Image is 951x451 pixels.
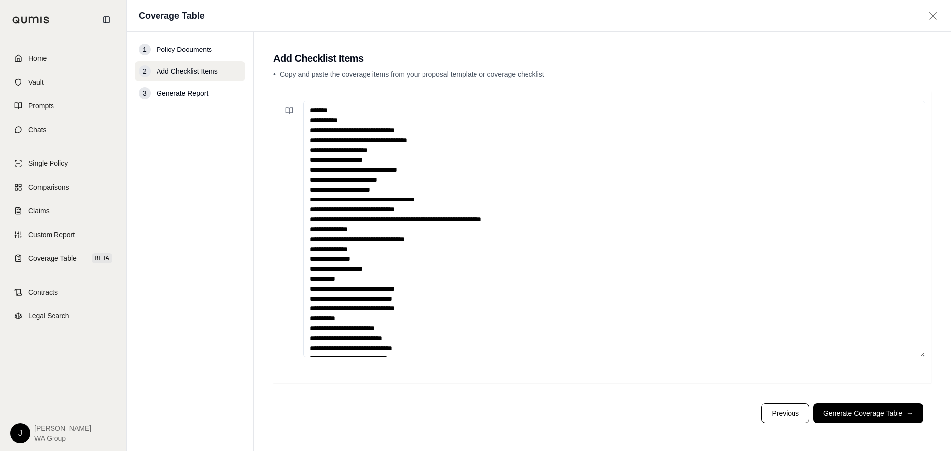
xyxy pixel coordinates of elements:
a: Contracts [6,281,120,303]
a: Legal Search [6,305,120,327]
button: Previous [761,403,809,423]
span: Home [28,53,47,63]
div: J [10,423,30,443]
h1: Coverage Table [139,9,205,23]
span: Contracts [28,287,58,297]
a: Chats [6,119,120,141]
div: 2 [139,65,151,77]
span: • [273,70,276,78]
span: Comparisons [28,182,69,192]
span: Add Checklist Items [157,66,218,76]
span: → [906,408,913,418]
img: Qumis Logo [12,16,50,24]
span: Claims [28,206,50,216]
a: Custom Report [6,224,120,246]
a: Comparisons [6,176,120,198]
button: Generate Coverage Table→ [813,403,923,423]
span: Chats [28,125,47,135]
span: Coverage Table [28,253,77,263]
span: Policy Documents [157,45,212,54]
div: 3 [139,87,151,99]
span: Custom Report [28,230,75,240]
span: Single Policy [28,158,68,168]
a: Claims [6,200,120,222]
span: Generate Report [157,88,208,98]
a: Vault [6,71,120,93]
a: Home [6,48,120,69]
h2: Add Checklist Items [273,51,931,65]
a: Single Policy [6,152,120,174]
a: Coverage TableBETA [6,248,120,269]
div: 1 [139,44,151,55]
span: Legal Search [28,311,69,321]
span: Vault [28,77,44,87]
button: Collapse sidebar [99,12,114,28]
span: [PERSON_NAME] [34,423,91,433]
span: Copy and paste the coverage items from your proposal template or coverage checklist [280,70,544,78]
span: Prompts [28,101,54,111]
span: BETA [92,253,112,263]
span: WA Group [34,433,91,443]
a: Prompts [6,95,120,117]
